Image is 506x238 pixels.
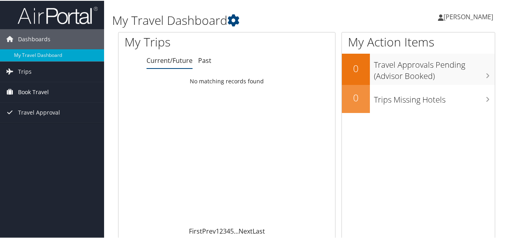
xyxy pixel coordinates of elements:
[223,226,227,235] a: 3
[374,89,495,105] h3: Trips Missing Hotels
[342,61,370,75] h2: 0
[227,226,230,235] a: 4
[342,84,495,112] a: 0Trips Missing Hotels
[219,226,223,235] a: 2
[18,81,49,101] span: Book Travel
[198,55,211,64] a: Past
[342,53,495,84] a: 0Travel Approvals Pending (Advisor Booked)
[124,33,239,50] h1: My Trips
[18,61,32,81] span: Trips
[18,28,50,48] span: Dashboards
[118,73,335,88] td: No matching records found
[342,90,370,104] h2: 0
[239,226,253,235] a: Next
[147,55,193,64] a: Current/Future
[342,33,495,50] h1: My Action Items
[438,4,501,28] a: [PERSON_NAME]
[18,5,98,24] img: airportal-logo.png
[444,12,493,20] span: [PERSON_NAME]
[230,226,234,235] a: 5
[112,11,371,28] h1: My Travel Dashboard
[18,102,60,122] span: Travel Approval
[253,226,265,235] a: Last
[189,226,202,235] a: First
[202,226,216,235] a: Prev
[234,226,239,235] span: …
[216,226,219,235] a: 1
[374,54,495,81] h3: Travel Approvals Pending (Advisor Booked)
